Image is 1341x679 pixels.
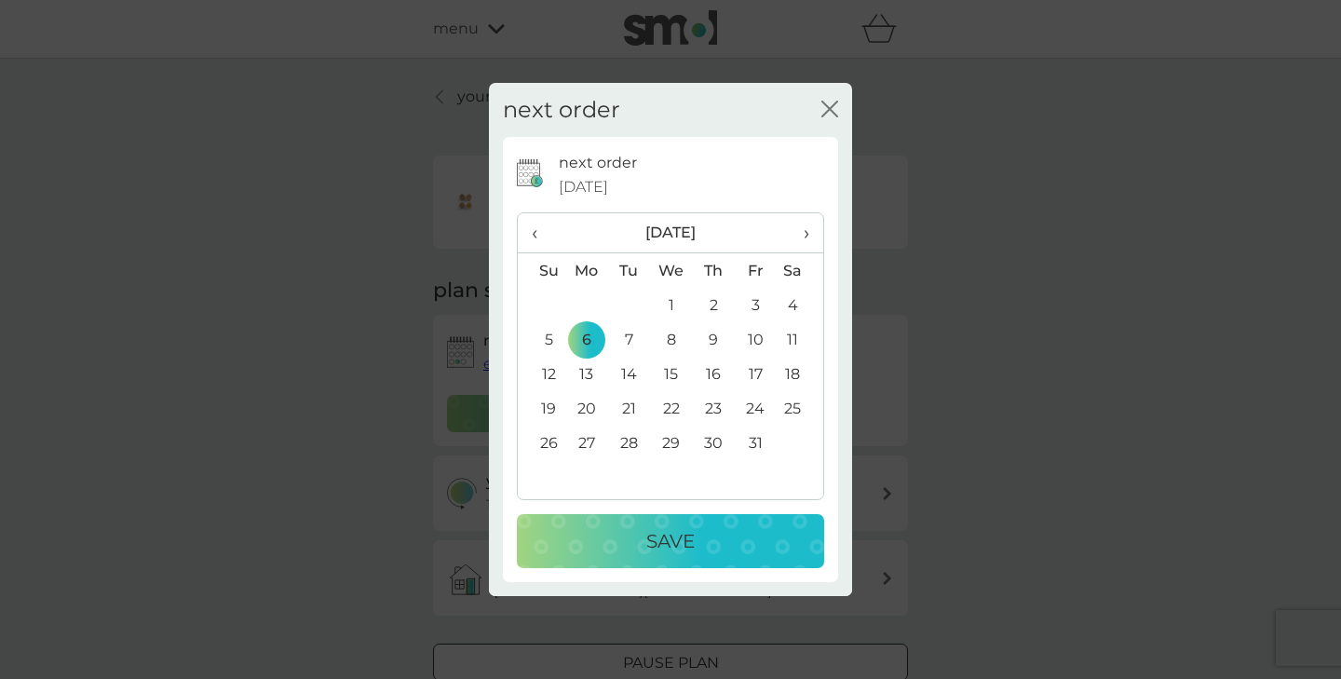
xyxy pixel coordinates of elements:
[735,288,777,322] td: 3
[608,426,650,460] td: 28
[735,426,777,460] td: 31
[565,426,608,460] td: 27
[518,322,565,357] td: 5
[821,101,838,120] button: close
[650,322,693,357] td: 8
[693,288,735,322] td: 2
[777,357,823,391] td: 18
[608,253,650,289] th: Tu
[532,213,551,252] span: ‹
[518,391,565,426] td: 19
[608,322,650,357] td: 7
[517,514,824,568] button: Save
[650,288,693,322] td: 1
[559,175,608,199] span: [DATE]
[777,391,823,426] td: 25
[735,322,777,357] td: 10
[565,357,608,391] td: 13
[735,253,777,289] th: Fr
[650,357,693,391] td: 15
[735,391,777,426] td: 24
[693,322,735,357] td: 9
[565,391,608,426] td: 20
[518,426,565,460] td: 26
[565,253,608,289] th: Mo
[693,391,735,426] td: 23
[646,526,695,556] p: Save
[650,253,693,289] th: We
[791,213,809,252] span: ›
[650,426,693,460] td: 29
[693,253,735,289] th: Th
[518,253,565,289] th: Su
[693,357,735,391] td: 16
[503,97,620,124] h2: next order
[777,322,823,357] td: 11
[777,288,823,322] td: 4
[777,253,823,289] th: Sa
[559,151,637,175] p: next order
[565,322,608,357] td: 6
[565,213,777,253] th: [DATE]
[735,357,777,391] td: 17
[693,426,735,460] td: 30
[608,391,650,426] td: 21
[650,391,693,426] td: 22
[518,357,565,391] td: 12
[608,357,650,391] td: 14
